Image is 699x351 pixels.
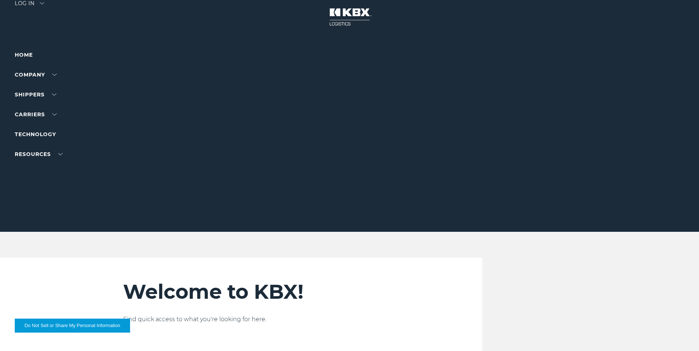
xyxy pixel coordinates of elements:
button: Do Not Sell or Share My Personal Information [15,319,130,333]
a: Company [15,71,57,78]
a: Technology [15,131,56,138]
iframe: Chat Widget [662,316,699,351]
h2: Welcome to KBX! [123,280,438,304]
a: RESOURCES [15,151,63,157]
img: kbx logo [322,1,377,33]
img: arrow [40,2,44,4]
a: SHIPPERS [15,91,56,98]
div: Log in [15,1,44,11]
a: Carriers [15,111,57,118]
a: Home [15,52,33,58]
p: Find quick access to what you're looking for here. [123,315,438,324]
